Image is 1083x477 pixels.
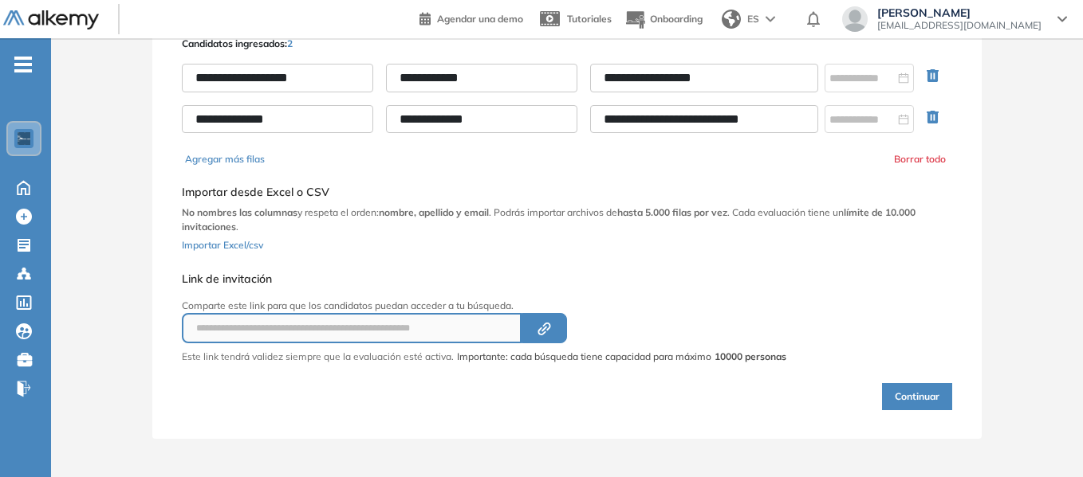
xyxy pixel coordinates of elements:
span: [EMAIL_ADDRESS][DOMAIN_NAME] [877,19,1042,32]
span: Importante: cada búsqueda tiene capacidad para máximo [457,350,786,364]
button: Continuar [882,383,952,410]
img: world [722,10,741,29]
span: Tutoriales [567,13,612,25]
h5: Importar desde Excel o CSV [182,186,952,199]
i: - [14,63,32,66]
b: hasta 5.000 filas por vez [617,206,727,218]
h5: Link de invitación [182,272,786,286]
span: 2 [287,37,293,49]
span: [PERSON_NAME] [877,6,1042,19]
img: Logo [3,10,99,30]
a: Agendar una demo [419,8,523,27]
b: nombre, apellido y email [379,206,489,218]
p: Candidatos ingresados: [182,37,293,51]
p: Comparte este link para que los candidatos puedan acceder a tu búsqueda. [182,299,786,313]
p: y respeta el orden: . Podrás importar archivos de . Cada evaluación tiene un . [182,205,952,234]
span: Importar Excel/csv [182,239,263,251]
img: arrow [766,16,775,22]
span: ES [747,12,759,26]
button: Agregar más filas [185,152,265,166]
strong: 10000 personas [715,350,786,362]
button: Importar Excel/csv [182,234,263,253]
button: Onboarding [624,2,703,37]
img: https://assets.alkemy.org/workspaces/1802/d452bae4-97f6-47ab-b3bf-1c40240bc960.jpg [18,132,30,145]
span: Onboarding [650,13,703,25]
b: No nombres las columnas [182,206,297,218]
p: Este link tendrá validez siempre que la evaluación esté activa. [182,350,454,364]
button: Borrar todo [894,152,946,166]
span: Agendar una demo [437,13,523,25]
